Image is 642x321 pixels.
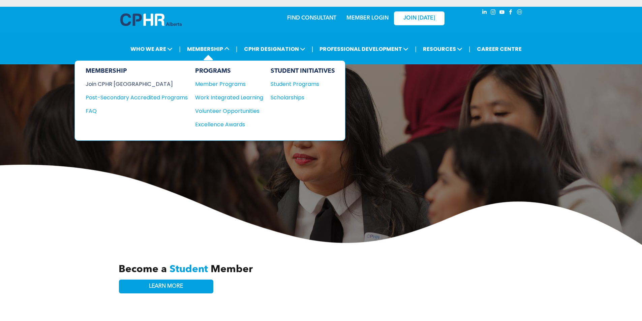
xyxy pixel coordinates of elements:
[312,42,313,56] li: |
[195,107,263,115] a: Volunteer Opportunities
[469,42,470,56] li: |
[195,120,263,129] a: Excellence Awards
[507,8,515,18] a: facebook
[271,93,335,102] a: Scholarships
[86,93,188,102] a: Post-Secondary Accredited Programs
[86,80,178,88] div: Join CPHR [GEOGRAPHIC_DATA]
[421,43,464,55] span: RESOURCES
[481,8,488,18] a: linkedin
[490,8,497,18] a: instagram
[179,42,181,56] li: |
[346,15,389,21] a: MEMBER LOGIN
[498,8,506,18] a: youtube
[86,67,188,75] div: MEMBERSHIP
[86,93,178,102] div: Post-Secondary Accredited Programs
[394,11,445,25] a: JOIN [DATE]
[195,120,256,129] div: Excellence Awards
[149,283,183,290] span: LEARN MORE
[516,8,523,18] a: Social network
[415,42,417,56] li: |
[86,80,188,88] a: Join CPHR [GEOGRAPHIC_DATA]
[211,264,253,275] span: Member
[195,93,263,102] a: Work Integrated Learning
[119,280,213,293] a: LEARN MORE
[475,43,524,55] a: CAREER CENTRE
[195,67,263,75] div: PROGRAMS
[195,80,263,88] a: Member Programs
[317,43,410,55] span: PROFESSIONAL DEVELOPMENT
[242,43,307,55] span: CPHR DESIGNATION
[195,107,256,115] div: Volunteer Opportunities
[271,93,329,102] div: Scholarships
[86,107,178,115] div: FAQ
[403,15,435,22] span: JOIN [DATE]
[287,15,336,21] a: FIND CONSULTANT
[236,42,238,56] li: |
[170,264,208,275] span: Student
[86,107,188,115] a: FAQ
[120,13,182,26] img: A blue and white logo for cp alberta
[119,264,167,275] span: Become a
[195,80,256,88] div: Member Programs
[271,80,335,88] a: Student Programs
[185,43,232,55] span: MEMBERSHIP
[128,43,175,55] span: WHO WE ARE
[271,80,329,88] div: Student Programs
[271,67,335,75] div: STUDENT INITIATIVES
[195,93,256,102] div: Work Integrated Learning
